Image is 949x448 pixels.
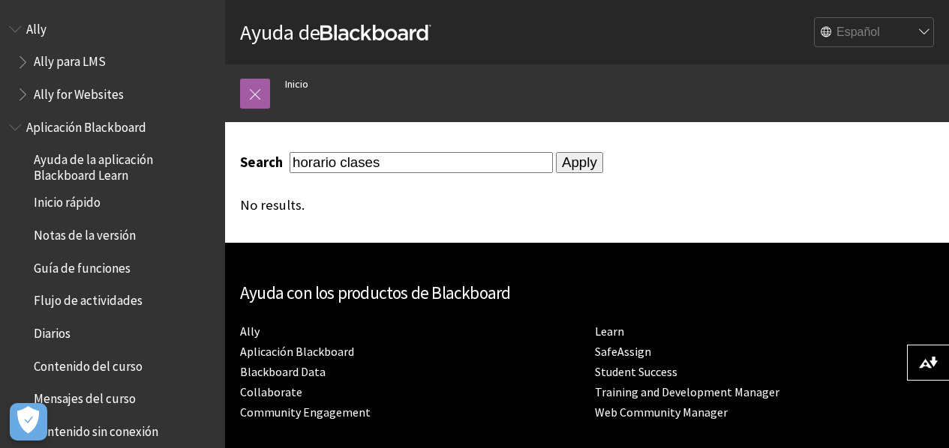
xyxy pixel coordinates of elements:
span: Flujo de actividades [34,288,143,309]
a: Web Community Manager [595,405,728,420]
a: Training and Development Manager [595,384,779,400]
span: Diarios [34,321,71,341]
span: Inicio rápido [34,190,101,211]
input: Apply [556,152,603,173]
a: Collaborate [240,384,302,400]
div: No results. [240,197,712,214]
h2: Ayuda con los productos de Blackboard [240,280,934,306]
a: Ally [240,324,260,339]
a: Inicio [285,75,308,94]
nav: Book outline for Anthology Ally Help [9,16,216,107]
span: Ally for Websites [34,82,124,102]
span: Notas de la versión [34,223,136,243]
span: Contenido sin conexión [34,419,158,439]
a: Student Success [595,364,677,380]
span: Ally para LMS [34,49,106,70]
a: Aplicación Blackboard [240,344,354,360]
span: Ally [26,16,47,37]
span: Guía de funciones [34,255,131,276]
span: Ayuda de la aplicación Blackboard Learn [34,148,215,183]
span: Mensajes del curso [34,387,136,407]
strong: Blackboard [320,25,431,40]
label: Search [240,154,287,171]
a: Blackboard Data [240,364,326,380]
select: Site Language Selector [815,18,935,48]
a: Ayuda deBlackboard [240,19,431,46]
span: Contenido del curso [34,354,143,374]
button: Open Preferences [10,403,47,441]
a: Community Engagement [240,405,371,420]
a: SafeAssign [595,344,651,360]
a: Learn [595,324,624,339]
span: Aplicación Blackboard [26,115,146,135]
